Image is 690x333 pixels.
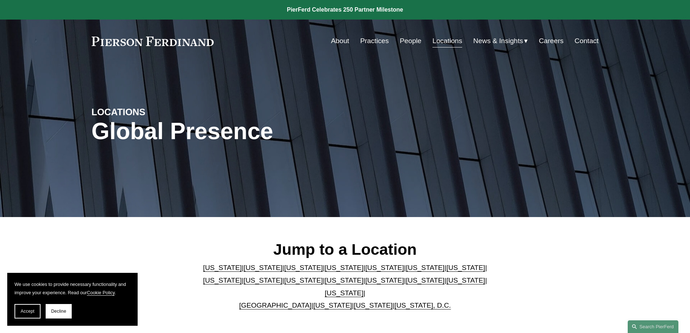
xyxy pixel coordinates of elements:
[394,301,451,309] a: [US_STATE], D.C.
[92,118,430,145] h1: Global Presence
[244,264,283,271] a: [US_STATE]
[92,106,218,118] h4: LOCATIONS
[46,304,72,319] button: Decline
[406,276,444,284] a: [US_STATE]
[446,276,485,284] a: [US_STATE]
[354,301,393,309] a: [US_STATE]
[406,264,444,271] a: [US_STATE]
[203,276,242,284] a: [US_STATE]
[574,34,598,48] a: Contact
[365,276,404,284] a: [US_STATE]
[628,320,678,333] a: Search this site
[284,264,323,271] a: [US_STATE]
[21,309,34,314] span: Accept
[400,34,422,48] a: People
[325,264,364,271] a: [US_STATE]
[244,276,283,284] a: [US_STATE]
[539,34,564,48] a: Careers
[360,34,389,48] a: Practices
[331,34,349,48] a: About
[284,276,323,284] a: [US_STATE]
[14,304,41,319] button: Accept
[197,262,493,312] p: | | | | | | | | | | | | | | | | | |
[325,289,364,297] a: [US_STATE]
[14,280,130,297] p: We use cookies to provide necessary functionality and improve your experience. Read our .
[87,290,115,295] a: Cookie Policy
[51,309,66,314] span: Decline
[203,264,242,271] a: [US_STATE]
[365,264,404,271] a: [US_STATE]
[325,276,364,284] a: [US_STATE]
[432,34,462,48] a: Locations
[239,301,311,309] a: [GEOGRAPHIC_DATA]
[197,240,493,259] h2: Jump to a Location
[313,301,352,309] a: [US_STATE]
[473,34,528,48] a: folder dropdown
[7,273,138,326] section: Cookie banner
[473,35,523,47] span: News & Insights
[446,264,485,271] a: [US_STATE]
